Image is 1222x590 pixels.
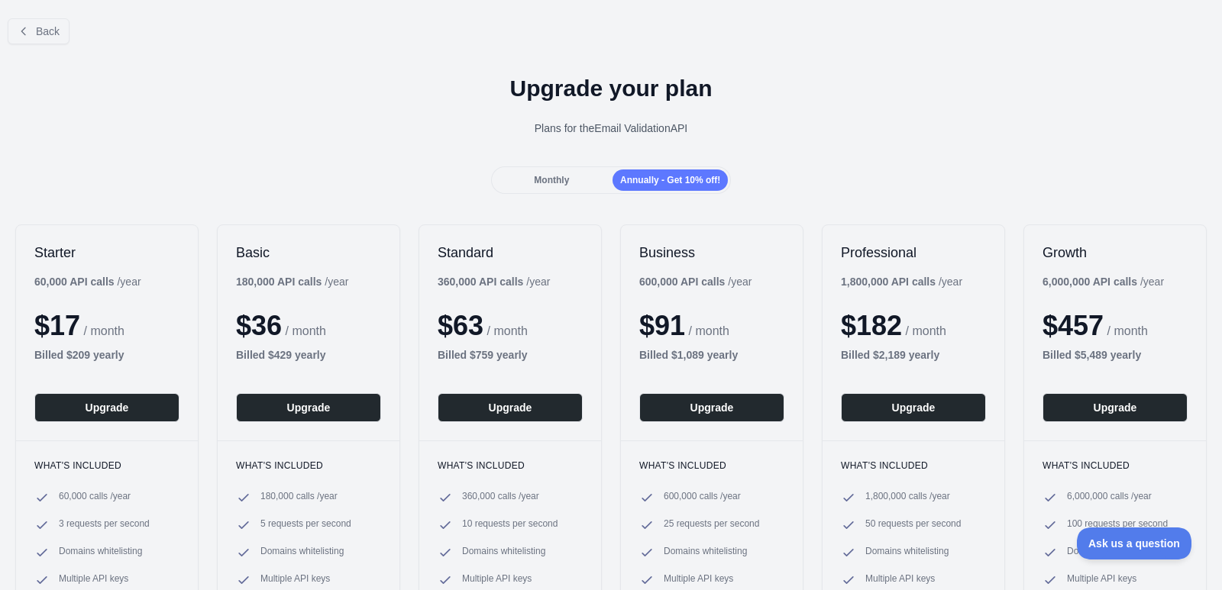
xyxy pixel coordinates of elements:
[689,324,729,337] span: / month
[438,243,583,262] h2: Standard
[906,324,946,337] span: / month
[841,274,962,289] div: / year
[438,276,523,288] b: 360,000 API calls
[841,310,902,341] span: $ 182
[841,276,936,288] b: 1,800,000 API calls
[639,276,725,288] b: 600,000 API calls
[639,310,685,341] span: $ 91
[487,324,528,337] span: / month
[841,243,986,262] h2: Professional
[1077,527,1191,559] iframe: Toggle Customer Support
[639,243,784,262] h2: Business
[639,274,752,289] div: / year
[438,274,550,289] div: / year
[438,310,483,341] span: $ 63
